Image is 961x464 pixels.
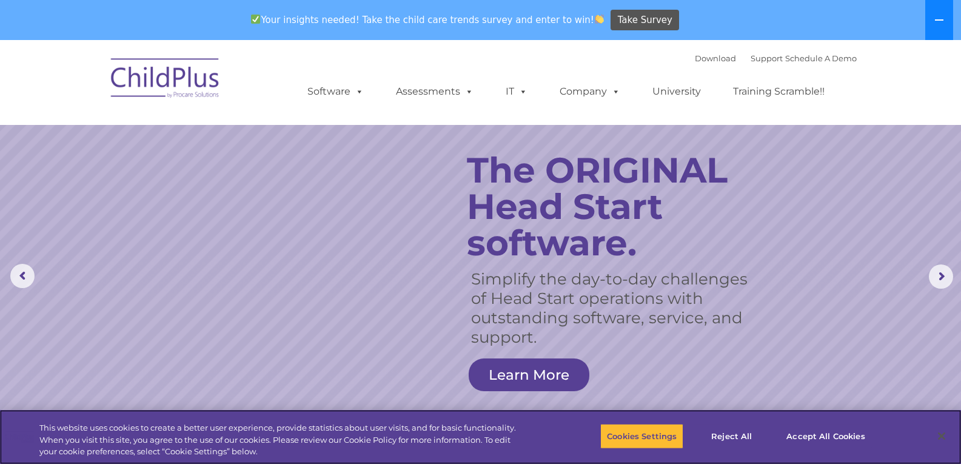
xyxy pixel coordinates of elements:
[928,423,955,449] button: Close
[384,79,486,104] a: Assessments
[695,53,736,63] a: Download
[721,79,837,104] a: Training Scramble!!
[39,422,529,458] div: This website uses cookies to create a better user experience, provide statistics about user visit...
[169,80,206,89] span: Last name
[780,423,871,449] button: Accept All Cookies
[611,10,679,31] a: Take Survey
[785,53,857,63] a: Schedule A Demo
[600,423,683,449] button: Cookies Settings
[169,130,220,139] span: Phone number
[494,79,540,104] a: IT
[640,79,713,104] a: University
[694,423,769,449] button: Reject All
[246,8,609,32] span: Your insights needed! Take the child care trends survey and enter to win!
[595,15,604,24] img: 👏
[467,152,767,261] rs-layer: The ORIGINAL Head Start software.
[695,53,857,63] font: |
[751,53,783,63] a: Support
[251,15,260,24] img: ✅
[469,358,589,391] a: Learn More
[547,79,632,104] a: Company
[618,10,672,31] span: Take Survey
[105,50,226,110] img: ChildPlus by Procare Solutions
[295,79,376,104] a: Software
[471,269,752,347] rs-layer: Simplify the day-to-day challenges of Head Start operations with outstanding software, service, a...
